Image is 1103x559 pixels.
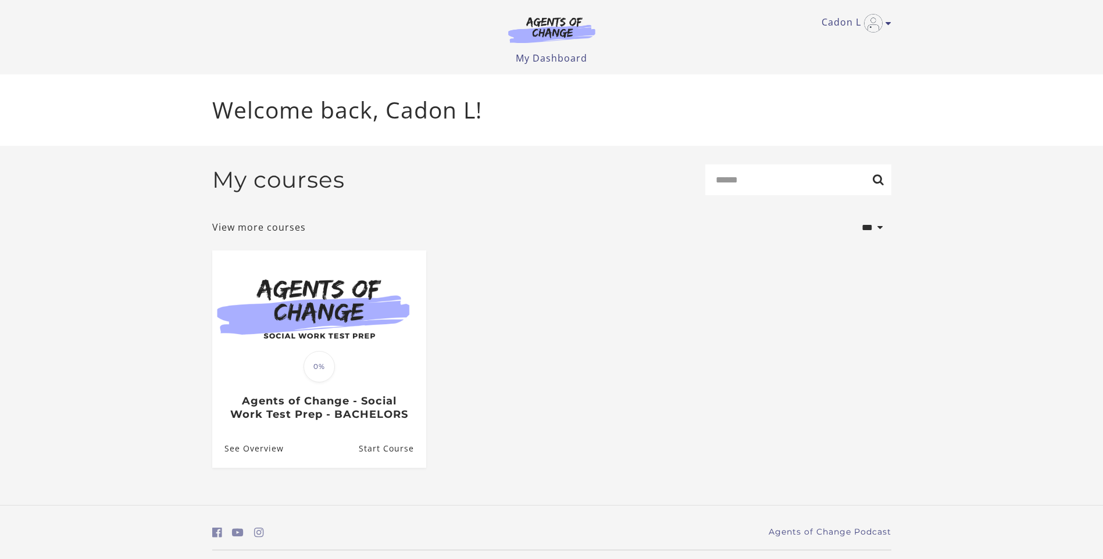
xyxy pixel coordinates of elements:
a: My Dashboard [516,52,587,64]
a: Agents of Change - Social Work Test Prep - BACHELORS: Resume Course [358,430,426,468]
a: Agents of Change - Social Work Test Prep - BACHELORS: See Overview [212,430,284,468]
img: Agents of Change Logo [496,16,608,43]
h2: My courses [212,166,345,193]
a: Toggle menu [822,14,886,33]
a: Agents of Change Podcast [769,526,891,538]
a: https://www.facebook.com/groups/aswbtestprep (Open in a new window) [212,524,222,541]
i: https://www.instagram.com/agentsofchangeprep/ (Open in a new window) [254,527,264,538]
i: https://www.facebook.com/groups/aswbtestprep (Open in a new window) [212,527,222,538]
a: https://www.youtube.com/c/AgentsofChangeTestPrepbyMeaganMitchell (Open in a new window) [232,524,244,541]
h3: Agents of Change - Social Work Test Prep - BACHELORS [224,395,413,421]
i: https://www.youtube.com/c/AgentsofChangeTestPrepbyMeaganMitchell (Open in a new window) [232,527,244,538]
a: View more courses [212,220,306,234]
span: 0% [304,351,335,382]
p: Welcome back, Cadon L! [212,93,891,127]
a: https://www.instagram.com/agentsofchangeprep/ (Open in a new window) [254,524,264,541]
